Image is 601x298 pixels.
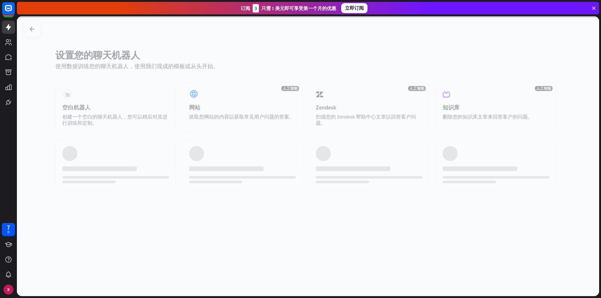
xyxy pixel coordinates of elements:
a: 7 天 [2,223,15,236]
font: 订阅 [241,5,250,11]
font: 7 [7,223,10,231]
font: 3 [254,5,257,11]
font: 只需 1 美元即可享受第一个月的优惠 [261,5,336,11]
font: 立即订阅 [345,5,364,11]
font: 天 [7,230,10,234]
